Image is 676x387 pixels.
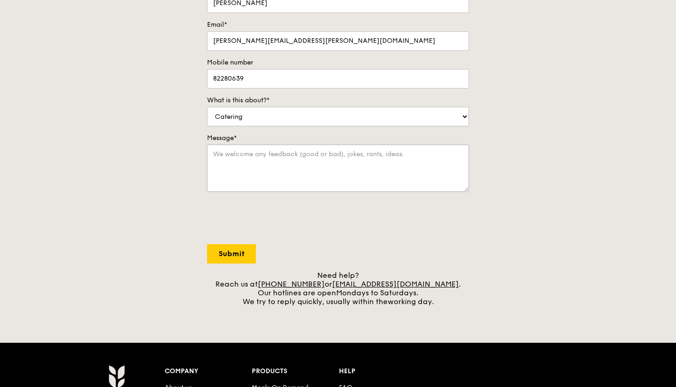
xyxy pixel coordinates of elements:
[252,365,339,378] div: Products
[207,244,256,264] input: Submit
[207,20,469,29] label: Email*
[339,365,426,378] div: Help
[258,280,325,288] a: [PHONE_NUMBER]
[207,201,347,237] iframe: reCAPTCHA
[207,271,469,306] div: Need help? Reach us at or . Our hotlines are open We try to reply quickly, usually within the
[388,297,434,306] span: working day.
[207,58,469,67] label: Mobile number
[165,365,252,378] div: Company
[332,280,459,288] a: [EMAIL_ADDRESS][DOMAIN_NAME]
[207,134,469,143] label: Message*
[207,96,469,105] label: What is this about?*
[336,288,418,297] span: Mondays to Saturdays.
